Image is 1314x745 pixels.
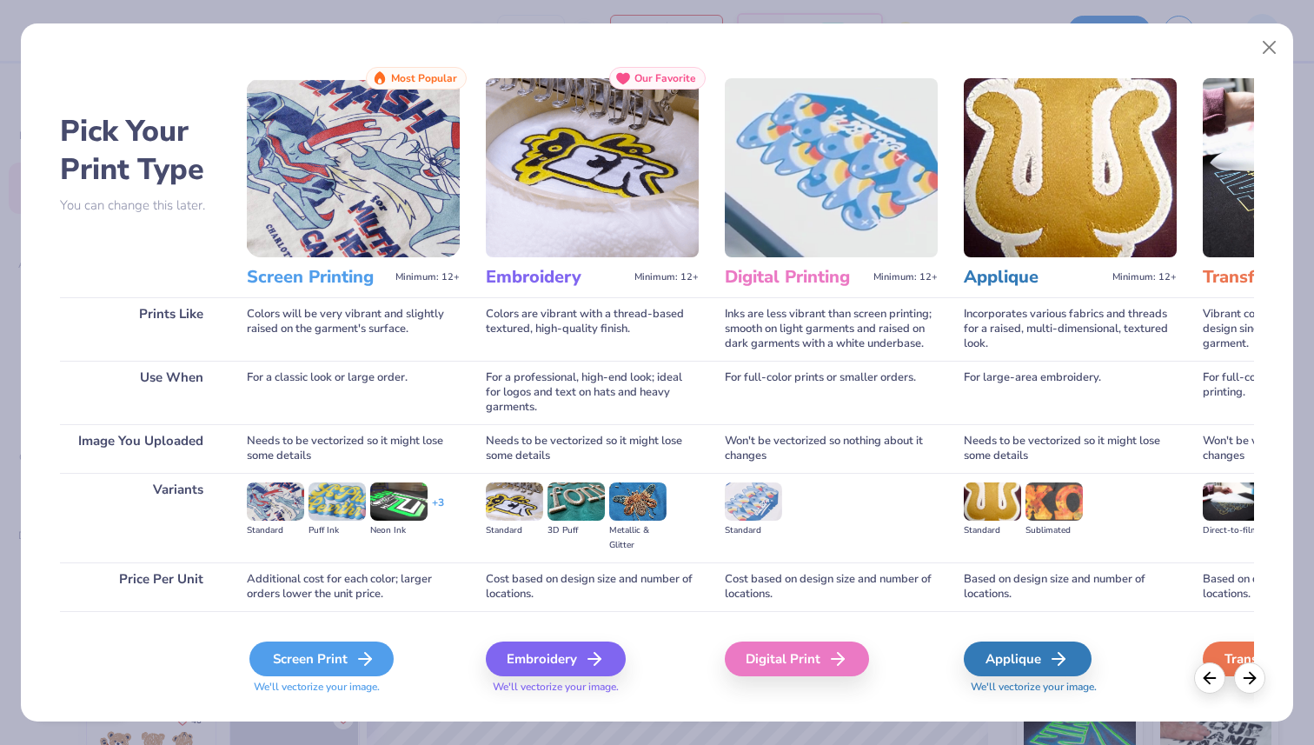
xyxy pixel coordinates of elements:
div: Price Per Unit [60,562,221,611]
div: Prints Like [60,297,221,361]
span: Most Popular [391,72,457,84]
div: Use When [60,361,221,424]
span: We'll vectorize your image. [486,680,699,695]
h2: Pick Your Print Type [60,112,221,189]
img: Applique [964,78,1177,257]
img: Neon Ink [370,482,428,521]
span: Minimum: 12+ [1112,271,1177,283]
div: Direct-to-film [1203,523,1260,538]
div: Needs to be vectorized so it might lose some details [486,424,699,473]
div: Colors will be very vibrant and slightly raised on the garment's surface. [247,297,460,361]
span: Minimum: 12+ [395,271,460,283]
img: Puff Ink [309,482,366,521]
div: Image You Uploaded [60,424,221,473]
div: Cost based on design size and number of locations. [725,562,938,611]
div: Colors are vibrant with a thread-based textured, high-quality finish. [486,297,699,361]
div: Inks are less vibrant than screen printing; smooth on light garments and raised on dark garments ... [725,297,938,361]
p: You can change this later. [60,198,221,213]
img: Sublimated [1025,482,1083,521]
div: For full-color prints or smaller orders. [725,361,938,424]
h3: Screen Printing [247,266,388,289]
div: Neon Ink [370,523,428,538]
img: Standard [247,482,304,521]
div: Incorporates various fabrics and threads for a raised, multi-dimensional, textured look. [964,297,1177,361]
div: Won't be vectorized so nothing about it changes [725,424,938,473]
div: For a classic look or large order. [247,361,460,424]
div: Based on design size and number of locations. [964,562,1177,611]
img: Metallic & Glitter [609,482,667,521]
div: + 3 [432,496,444,525]
img: Digital Printing [725,78,938,257]
div: 3D Puff [547,523,605,538]
span: Minimum: 12+ [634,271,699,283]
div: Screen Print [249,642,394,676]
div: Embroidery [486,642,626,676]
img: Direct-to-film [1203,482,1260,521]
div: Additional cost for each color; larger orders lower the unit price. [247,562,460,611]
div: For a professional, high-end look; ideal for logos and text on hats and heavy garments. [486,361,699,424]
div: Sublimated [1025,523,1083,538]
div: Puff Ink [309,523,366,538]
img: Standard [725,482,782,521]
div: Needs to be vectorized so it might lose some details [964,424,1177,473]
div: Needs to be vectorized so it might lose some details [247,424,460,473]
h3: Digital Printing [725,266,866,289]
span: Our Favorite [634,72,696,84]
img: Embroidery [486,78,699,257]
div: Standard [725,523,782,538]
img: Standard [486,482,543,521]
div: For large-area embroidery. [964,361,1177,424]
div: Digital Print [725,642,869,676]
img: 3D Puff [547,482,605,521]
h3: Applique [964,266,1105,289]
button: Close [1253,31,1286,64]
div: Standard [486,523,543,538]
h3: Embroidery [486,266,627,289]
img: Standard [964,482,1021,521]
div: Standard [964,523,1021,538]
div: Cost based on design size and number of locations. [486,562,699,611]
span: We'll vectorize your image. [247,680,460,695]
div: Standard [247,523,304,538]
span: We'll vectorize your image. [964,680,1177,695]
span: Minimum: 12+ [873,271,938,283]
img: Screen Printing [247,78,460,257]
div: Metallic & Glitter [609,523,667,553]
div: Applique [964,642,1092,676]
div: Variants [60,473,221,562]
